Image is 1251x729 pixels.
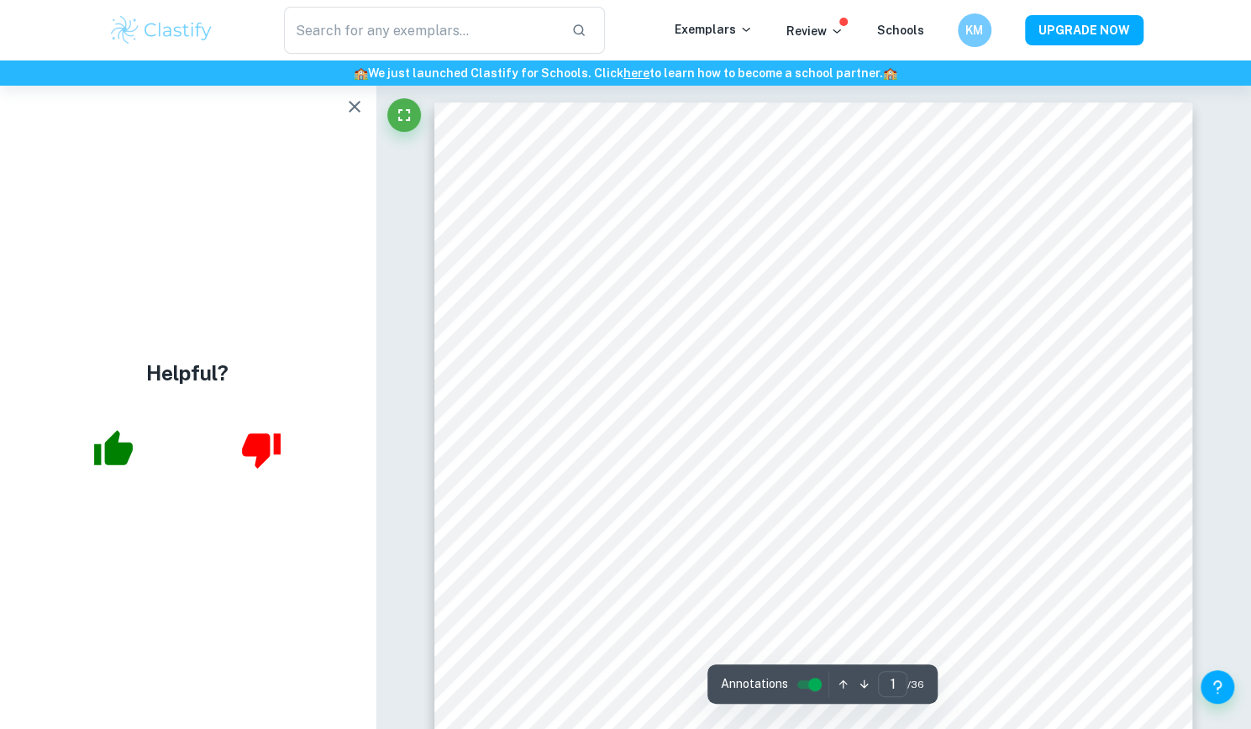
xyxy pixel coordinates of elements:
button: UPGRADE NOW [1025,15,1143,45]
span: 🏫 [354,66,368,80]
p: Exemplars [675,20,753,39]
a: Schools [877,24,924,37]
span: / 36 [907,677,924,692]
h6: KM [965,21,984,39]
button: Fullscreen [387,98,421,132]
img: Clastify logo [108,13,215,47]
h6: We just launched Clastify for Schools. Click to learn how to become a school partner. [3,64,1248,82]
h4: Helpful? [146,358,229,388]
a: here [623,66,649,80]
span: Annotations [721,675,788,693]
button: Help and Feedback [1201,670,1234,704]
span: 🏫 [883,66,897,80]
p: Review [786,22,844,40]
button: KM [958,13,991,47]
input: Search for any exemplars... [284,7,559,54]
